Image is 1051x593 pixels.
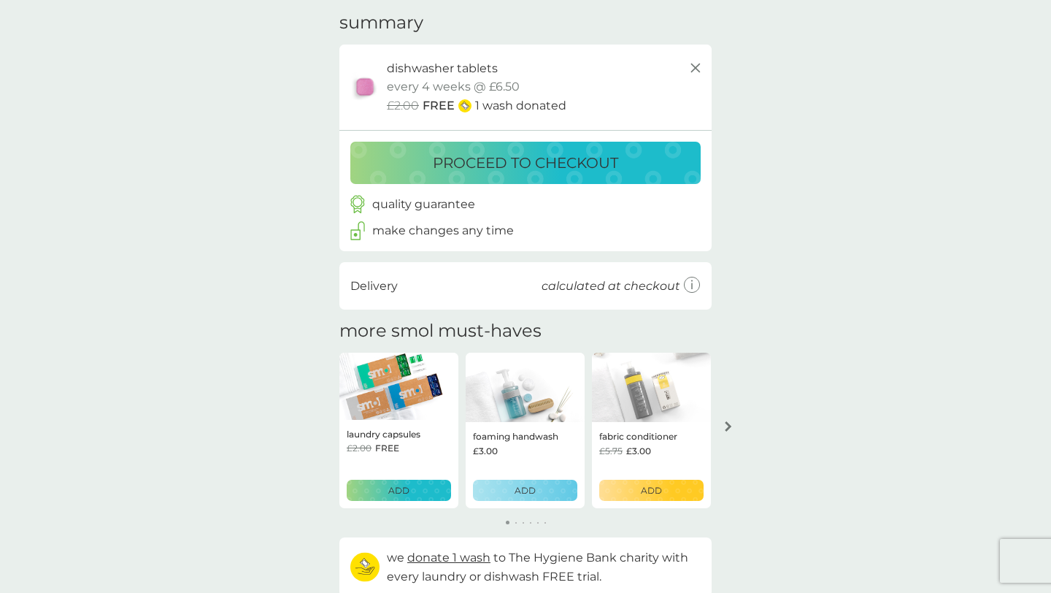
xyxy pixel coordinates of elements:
span: £2.00 [387,96,419,115]
span: donate 1 wash [407,551,490,565]
p: calculated at checkout [542,277,680,296]
button: ADD [473,480,577,501]
p: foaming handwash [473,429,558,443]
p: quality guarantee [372,195,475,214]
p: dishwasher tablets [387,59,498,78]
button: ADD [347,480,451,501]
p: laundry capsules [347,427,420,441]
h2: more smol must-haves [339,321,542,342]
p: ADD [641,483,662,497]
p: proceed to checkout [433,151,618,175]
span: £3.00 [473,444,498,458]
span: FREE [423,96,455,115]
span: FREE [375,441,399,455]
p: ADD [388,483,409,497]
span: £2.00 [347,441,371,455]
span: £5.75 [599,444,623,458]
p: ADD [515,483,536,497]
button: ADD [599,480,704,501]
p: fabric conditioner [599,429,677,443]
h3: summary [339,12,423,34]
p: 1 wash donated [475,96,566,115]
p: Delivery [350,277,398,296]
p: every 4 weeks @ £6.50 [387,77,520,96]
span: £3.00 [626,444,651,458]
p: make changes any time [372,221,514,240]
button: proceed to checkout [350,142,701,184]
p: we to The Hygiene Bank charity with every laundry or dishwash FREE trial. [387,548,701,586]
